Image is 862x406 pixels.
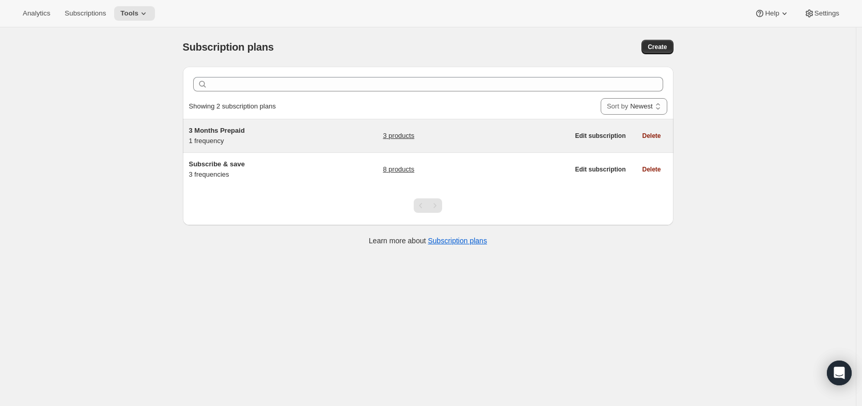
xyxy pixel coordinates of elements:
span: 3 Months Prepaid [189,127,245,134]
span: Edit subscription [575,132,625,140]
button: Create [641,40,673,54]
span: Help [765,9,779,18]
span: Subscribe & save [189,160,245,168]
button: Analytics [17,6,56,21]
span: Analytics [23,9,50,18]
span: Showing 2 subscription plans [189,102,276,110]
button: Edit subscription [569,129,632,143]
button: Subscriptions [58,6,112,21]
span: Delete [642,132,661,140]
button: Tools [114,6,155,21]
button: Delete [636,129,667,143]
button: Edit subscription [569,162,632,177]
button: Settings [798,6,845,21]
a: 8 products [383,164,414,175]
span: Delete [642,165,661,174]
span: Edit subscription [575,165,625,174]
span: Settings [814,9,839,18]
button: Delete [636,162,667,177]
div: 3 frequencies [189,159,318,180]
span: Subscription plans [183,41,274,53]
div: Open Intercom Messenger [827,361,852,385]
p: Learn more about [369,236,487,246]
nav: Pagination [414,198,442,213]
div: 1 frequency [189,126,318,146]
a: 3 products [383,131,414,141]
button: Help [748,6,795,21]
span: Tools [120,9,138,18]
span: Subscriptions [65,9,106,18]
span: Create [648,43,667,51]
a: Subscription plans [428,237,487,245]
